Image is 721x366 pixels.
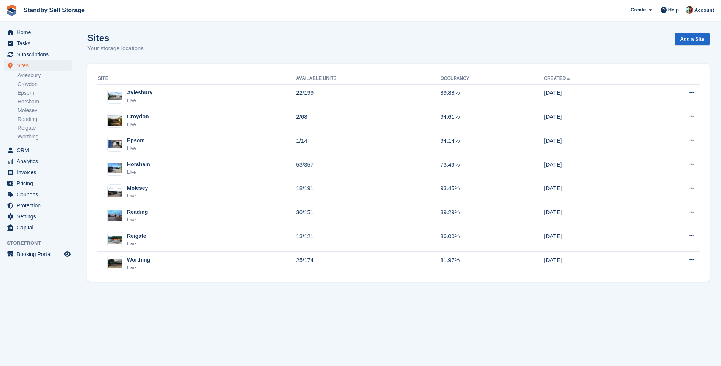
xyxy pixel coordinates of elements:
[127,232,146,240] div: Reigate
[108,210,122,221] img: Image of Reading site
[440,73,544,85] th: Occupancy
[127,161,150,169] div: Horsham
[17,38,62,49] span: Tasks
[17,145,62,156] span: CRM
[63,250,72,259] a: Preview store
[127,137,145,145] div: Epsom
[4,200,72,211] a: menu
[17,222,62,233] span: Capital
[127,184,148,192] div: Molesey
[108,92,122,100] img: Image of Aylesbury site
[87,33,144,43] h1: Sites
[7,239,76,247] span: Storefront
[127,240,146,248] div: Live
[544,132,643,156] td: [DATE]
[17,189,62,200] span: Coupons
[17,49,62,60] span: Subscriptions
[296,108,440,132] td: 2/68
[17,98,72,105] a: Horsham
[97,73,296,85] th: Site
[127,169,150,176] div: Live
[4,49,72,60] a: menu
[440,180,544,204] td: 93.45%
[296,204,440,228] td: 30/151
[440,108,544,132] td: 94.61%
[108,140,122,148] img: Image of Epsom site
[17,167,62,178] span: Invoices
[4,167,72,178] a: menu
[440,156,544,180] td: 73.49%
[4,189,72,200] a: menu
[17,178,62,189] span: Pricing
[686,6,693,14] img: Michael Walker
[127,89,152,97] div: Aylesbury
[4,222,72,233] a: menu
[544,84,643,108] td: [DATE]
[17,89,72,97] a: Epsom
[17,124,72,132] a: Reigate
[544,156,643,180] td: [DATE]
[17,133,72,140] a: Worthing
[4,27,72,38] a: menu
[127,192,148,200] div: Live
[17,116,72,123] a: Reading
[440,252,544,275] td: 81.97%
[17,211,62,222] span: Settings
[544,180,643,204] td: [DATE]
[4,156,72,167] a: menu
[296,73,440,85] th: Available Units
[440,132,544,156] td: 94.14%
[296,228,440,252] td: 13/121
[17,27,62,38] span: Home
[544,76,572,81] a: Created
[17,156,62,167] span: Analytics
[440,84,544,108] td: 89.88%
[296,132,440,156] td: 1/14
[6,5,17,16] img: stora-icon-8386f47178a22dfd0bd8f6a31ec36ba5ce8667c1dd55bd0f319d3a0aa187defe.svg
[21,4,88,16] a: Standby Self Storage
[127,145,145,152] div: Live
[4,178,72,189] a: menu
[631,6,646,14] span: Create
[108,187,122,197] img: Image of Molesey site
[694,6,714,14] span: Account
[17,72,72,79] a: Aylesbury
[675,33,710,45] a: Add a Site
[544,252,643,275] td: [DATE]
[296,180,440,204] td: 18/191
[108,115,122,126] img: Image of Croydon site
[4,38,72,49] a: menu
[17,249,62,259] span: Booking Portal
[127,216,148,224] div: Live
[440,204,544,228] td: 89.29%
[127,256,150,264] div: Worthing
[4,249,72,259] a: menu
[127,113,149,121] div: Croydon
[4,145,72,156] a: menu
[4,211,72,222] a: menu
[440,228,544,252] td: 86.00%
[108,163,122,173] img: Image of Horsham site
[17,107,72,114] a: Molesey
[544,108,643,132] td: [DATE]
[296,252,440,275] td: 25/174
[87,44,144,53] p: Your storage locations
[127,121,149,128] div: Live
[17,60,62,71] span: Sites
[296,84,440,108] td: 22/199
[4,60,72,71] a: menu
[127,208,148,216] div: Reading
[127,97,152,104] div: Live
[17,81,72,88] a: Croydon
[296,156,440,180] td: 53/357
[127,264,150,272] div: Live
[668,6,679,14] span: Help
[108,259,122,268] img: Image of Worthing site
[17,200,62,211] span: Protection
[544,204,643,228] td: [DATE]
[108,236,122,244] img: Image of Reigate site
[544,228,643,252] td: [DATE]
